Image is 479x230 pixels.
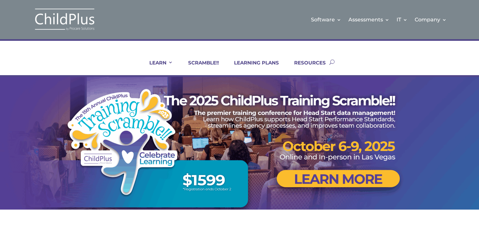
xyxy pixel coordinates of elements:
[397,6,408,33] a: IT
[348,6,389,33] a: Assessments
[226,60,279,75] a: LEARNING PLANS
[180,60,219,75] a: SCRAMBLE!!
[415,6,447,33] a: Company
[286,60,326,75] a: RESOURCES
[141,60,173,75] a: LEARN
[311,6,341,33] a: Software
